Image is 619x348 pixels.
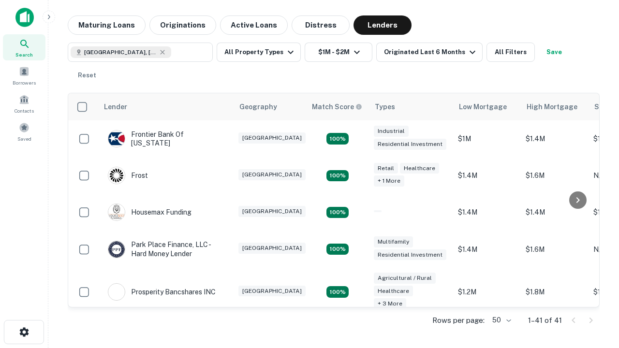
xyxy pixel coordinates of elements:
[326,286,349,298] div: Matching Properties: 7, hasApolloMatch: undefined
[376,43,483,62] button: Originated Last 6 Months
[72,66,103,85] button: Reset
[84,48,157,57] span: [GEOGRAPHIC_DATA], [GEOGRAPHIC_DATA], [GEOGRAPHIC_DATA]
[326,133,349,145] div: Matching Properties: 4, hasApolloMatch: undefined
[108,203,192,221] div: Housemax Funding
[375,101,395,113] div: Types
[369,93,453,120] th: Types
[374,249,446,261] div: Residential Investment
[374,286,413,297] div: Healthcare
[3,118,45,145] a: Saved
[374,236,413,247] div: Multifamily
[3,34,45,60] a: Search
[238,169,306,180] div: [GEOGRAPHIC_DATA]
[239,101,277,113] div: Geography
[312,101,360,112] h6: Match Score
[220,15,288,35] button: Active Loans
[453,157,521,194] td: $1.4M
[15,107,34,115] span: Contacts
[238,286,306,297] div: [GEOGRAPHIC_DATA]
[305,43,372,62] button: $1M - $2M
[453,231,521,267] td: $1.4M
[238,206,306,217] div: [GEOGRAPHIC_DATA]
[432,315,485,326] p: Rows per page:
[326,244,349,255] div: Matching Properties: 4, hasApolloMatch: undefined
[528,315,562,326] p: 1–41 of 41
[98,93,234,120] th: Lender
[400,163,439,174] div: Healthcare
[521,231,589,267] td: $1.6M
[521,120,589,157] td: $1.4M
[3,90,45,116] a: Contacts
[453,194,521,231] td: $1.4M
[384,46,478,58] div: Originated Last 6 Months
[326,170,349,182] div: Matching Properties: 4, hasApolloMatch: undefined
[312,101,362,112] div: Capitalize uses an advanced AI algorithm to match your search with the best lender. The match sco...
[571,271,619,317] iframe: Chat Widget
[374,298,406,309] div: + 3 more
[488,313,513,327] div: 50
[17,135,31,143] span: Saved
[374,273,436,284] div: Agricultural / Rural
[108,283,216,301] div: Prosperity Bancshares INC
[521,194,589,231] td: $1.4M
[354,15,412,35] button: Lenders
[521,93,589,120] th: High Mortgage
[13,79,36,87] span: Borrowers
[15,51,33,58] span: Search
[108,167,125,184] img: picture
[374,126,409,137] div: Industrial
[108,130,224,147] div: Frontier Bank Of [US_STATE]
[486,43,535,62] button: All Filters
[453,93,521,120] th: Low Mortgage
[374,175,404,187] div: + 1 more
[108,284,125,300] img: picture
[453,120,521,157] td: $1M
[238,132,306,144] div: [GEOGRAPHIC_DATA]
[292,15,350,35] button: Distress
[149,15,216,35] button: Originations
[539,43,570,62] button: Save your search to get updates of matches that match your search criteria.
[453,268,521,317] td: $1.2M
[521,157,589,194] td: $1.6M
[238,243,306,254] div: [GEOGRAPHIC_DATA]
[306,93,369,120] th: Capitalize uses an advanced AI algorithm to match your search with the best lender. The match sco...
[108,130,125,147] img: picture
[108,204,125,220] img: picture
[108,241,125,258] img: picture
[527,101,577,113] div: High Mortgage
[326,207,349,218] div: Matching Properties: 4, hasApolloMatch: undefined
[374,163,398,174] div: Retail
[521,268,589,317] td: $1.8M
[459,101,507,113] div: Low Mortgage
[217,43,301,62] button: All Property Types
[15,8,34,27] img: capitalize-icon.png
[3,62,45,88] a: Borrowers
[68,15,146,35] button: Maturing Loans
[104,101,127,113] div: Lender
[108,240,224,258] div: Park Place Finance, LLC - Hard Money Lender
[374,139,446,150] div: Residential Investment
[234,93,306,120] th: Geography
[108,167,148,184] div: Frost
